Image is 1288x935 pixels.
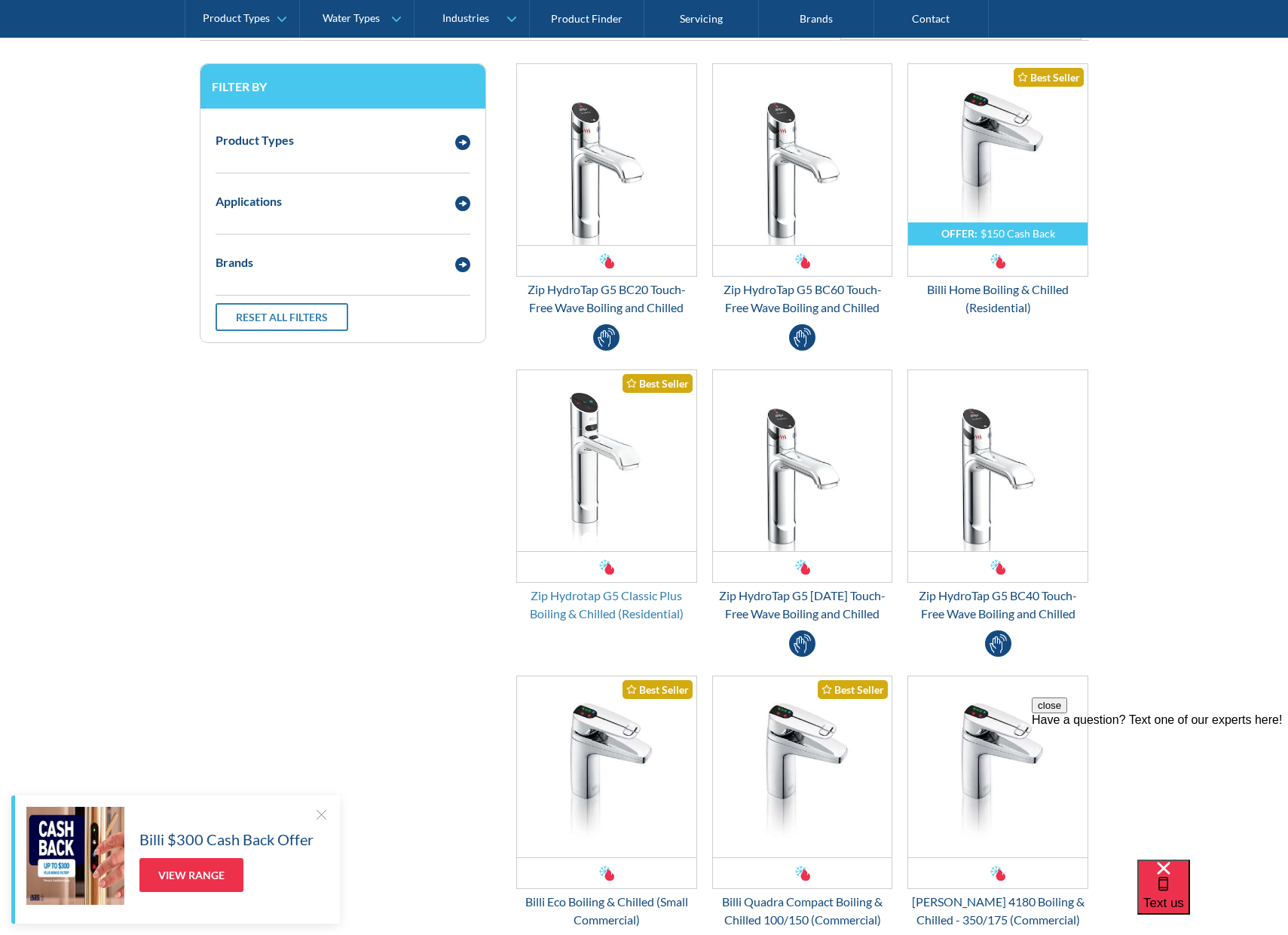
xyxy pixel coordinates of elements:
[216,131,294,149] div: Product Types
[713,370,892,551] img: Zip HydroTap G5 BC100 Touch-Free Wave Boiling and Chilled
[907,893,1088,929] div: [PERSON_NAME] 4180 Boiling & Chilled - 350/175 (Commercial)
[517,64,696,245] img: Zip HydroTap G5 BC20 Touch-Free Wave Boiling and Chilled
[981,227,1055,240] div: $150 Cash Back
[139,828,314,851] h5: Billi $300 Cash Back Offer
[26,807,124,905] img: Billi $300 Cash Back Offer
[907,587,1088,623] div: Zip HydroTap G5 BC40 Touch-Free Wave Boiling and Chilled
[203,12,270,25] div: Product Types
[1014,68,1084,87] div: Best Seller
[1032,697,1288,878] iframe: podium webchat widget prompt
[212,79,474,93] h3: Filter by
[516,587,697,623] div: Zip Hydrotap G5 Classic Plus Boiling & Chilled (Residential)
[516,369,697,623] a: Zip Hydrotap G5 Classic Plus Boiling & Chilled (Residential)Best SellerZip Hydrotap G5 Classic Pl...
[216,253,253,271] div: Brands
[216,192,282,210] div: Applications
[908,676,1088,857] img: Billi Quadra 4180 Boiling & Chilled - 350/175 (Commercial)
[517,370,696,551] img: Zip Hydrotap G5 Classic Plus Boiling & Chilled (Residential)
[1137,860,1288,935] iframe: podium webchat widget bubble
[139,858,243,892] a: View Range
[623,374,693,393] div: Best Seller
[818,680,888,699] div: Best Seller
[712,369,893,623] a: Zip HydroTap G5 BC100 Touch-Free Wave Boiling and ChilledZip HydroTap G5 [DATE] Touch-Free Wave B...
[516,893,697,929] div: Billi Eco Boiling & Chilled (Small Commercial)
[712,63,893,317] a: Zip HydroTap G5 BC60 Touch-Free Wave Boiling and ChilledZip HydroTap G5 BC60 Touch-Free Wave Boil...
[712,280,893,317] div: Zip HydroTap G5 BC60 Touch-Free Wave Boiling and Chilled
[713,64,892,245] img: Zip HydroTap G5 BC60 Touch-Free Wave Boiling and Chilled
[907,369,1088,623] a: Zip HydroTap G5 BC40 Touch-Free Wave Boiling and ChilledZip HydroTap G5 BC40 Touch-Free Wave Boil...
[517,676,696,857] img: Billi Eco Boiling & Chilled (Small Commercial)
[442,12,489,25] div: Industries
[712,587,893,623] div: Zip HydroTap G5 [DATE] Touch-Free Wave Boiling and Chilled
[516,63,697,317] a: Zip HydroTap G5 BC20 Touch-Free Wave Boiling and ChilledZip HydroTap G5 BC20 Touch-Free Wave Boil...
[516,676,697,929] a: Billi Eco Boiling & Chilled (Small Commercial)Best SellerBilli Eco Boiling & Chilled (Small Comme...
[713,676,892,857] img: Billi Quadra Compact Boiling & Chilled 100/150 (Commercial)
[712,893,893,929] div: Billi Quadra Compact Boiling & Chilled 100/150 (Commercial)
[216,303,348,331] a: Reset all filters
[941,227,977,240] div: OFFER:
[907,676,1088,929] a: Billi Quadra 4180 Boiling & Chilled - 350/175 (Commercial)[PERSON_NAME] 4180 Boiling & Chilled - ...
[907,280,1088,317] div: Billi Home Boiling & Chilled (Residential)
[712,676,893,929] a: Billi Quadra Compact Boiling & Chilled 100/150 (Commercial)Best SellerBilli Quadra Compact Boilin...
[516,280,697,317] div: Zip HydroTap G5 BC20 Touch-Free Wave Boiling and Chilled
[907,63,1088,317] a: OFFER:$150 Cash BackBilli Home Boiling & Chilled (Residential)Best SellerBilli Home Boiling & Chi...
[908,370,1088,551] img: Zip HydroTap G5 BC40 Touch-Free Wave Boiling and Chilled
[908,64,1088,245] img: Billi Home Boiling & Chilled (Residential)
[623,680,693,699] div: Best Seller
[323,12,380,25] div: Water Types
